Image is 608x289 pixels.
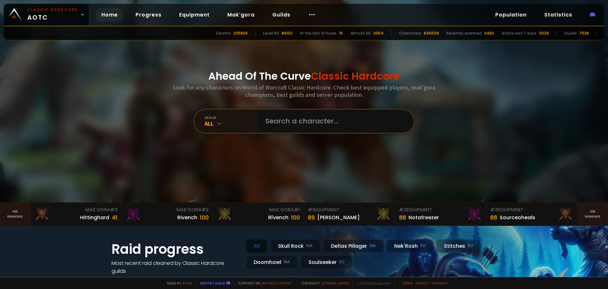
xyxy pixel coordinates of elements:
[112,213,117,222] div: 41
[284,259,290,265] small: NA
[399,30,421,36] div: Characters
[353,281,391,286] span: v. d752d5 - production
[424,30,439,36] div: 845509
[579,30,589,36] div: 7538
[205,115,258,120] div: realm
[4,4,89,25] a: Classic HardcoreAOTC
[246,239,268,253] div: All
[415,281,429,286] a: Privacy
[399,213,406,222] div: 88
[130,8,167,21] a: Progress
[34,207,117,213] div: Mak'Gora
[111,259,238,275] h4: Most recent raid cleaned by Classic Hardcore guilds
[436,239,481,253] div: Stitches
[174,8,215,21] a: Equipment
[308,207,391,213] div: Equipment
[125,207,209,213] div: Mak'Gora
[490,8,532,21] a: Population
[490,213,497,222] div: 88
[163,281,192,286] span: Made by
[297,281,349,286] span: Checkout
[308,213,315,222] div: 89
[395,203,486,226] a: #2Equipment88Notafreezer
[308,207,314,213] span: # 1
[311,69,400,83] span: Classic Hardcore
[339,259,345,265] small: EU
[27,7,78,13] small: Classic Hardcore
[27,7,78,22] span: AOTC
[351,30,371,36] div: Almost 60
[300,30,337,36] div: In the last 12 hours
[502,30,536,36] div: Active last 7 days
[111,275,153,283] a: See all progress
[490,207,497,213] span: # 3
[200,213,209,222] div: 100
[246,255,298,269] div: Doomhowl
[111,239,238,259] h1: Raid progress
[122,203,213,226] a: Mak'Gora#2Rivench100
[484,30,494,36] div: 3463
[301,255,352,269] div: Soulseeker
[321,281,349,286] a: [DOMAIN_NAME]
[304,203,395,226] a: #1Equipment89[PERSON_NAME]
[370,243,376,249] small: NA
[446,30,482,36] div: Recently scanned
[216,30,231,36] div: Deaths
[222,8,260,21] a: Mak'gora
[217,207,300,213] div: Mak'Gora
[182,281,192,286] a: a fan
[432,281,448,286] a: Consent
[205,120,258,127] div: All
[399,207,406,213] span: # 2
[578,203,608,226] a: Seeranking
[486,203,578,226] a: #3Equipment88Sourceoheals
[294,207,300,213] span: # 1
[262,281,293,286] a: Buy me a coffee
[564,30,577,36] div: Guilds
[401,281,413,286] a: Terms
[234,281,293,286] span: Support me,
[282,30,293,36] div: 66102
[408,213,439,221] div: Notafreezer
[339,30,343,36] div: 15
[267,8,295,21] a: Guilds
[490,207,573,213] div: Equipment
[539,8,577,21] a: Statistics
[386,239,434,253] div: Nek'Rosh
[201,207,209,213] span: # 2
[213,203,304,226] a: Mak'Gora#1Rîvench100
[96,8,123,21] a: Home
[539,30,549,36] div: 11029
[30,203,122,226] a: Mak'Gora#3Hittinghard41
[323,239,384,253] div: Defias Pillager
[177,213,197,221] div: Rivench
[200,281,225,286] a: Report a bug
[468,243,473,249] small: EU
[317,213,360,221] div: [PERSON_NAME]
[208,69,400,84] h1: Ahead Of The Curve
[399,207,482,213] div: Equipment
[268,213,288,221] div: Rîvench
[420,243,426,249] small: EU
[110,207,117,213] span: # 3
[233,30,248,36] div: 205839
[262,110,406,133] input: Search a character...
[500,213,535,221] div: Sourceoheals
[373,30,383,36] div: 2054
[80,213,109,221] div: Hittinghard
[291,213,300,222] div: 100
[306,243,313,249] small: NA
[270,239,320,253] div: Skull Rock
[170,84,438,98] h3: Look for any characters on World of Warcraft Classic Hardcore. Check best equipped players, mak'g...
[263,30,279,36] div: Level 60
